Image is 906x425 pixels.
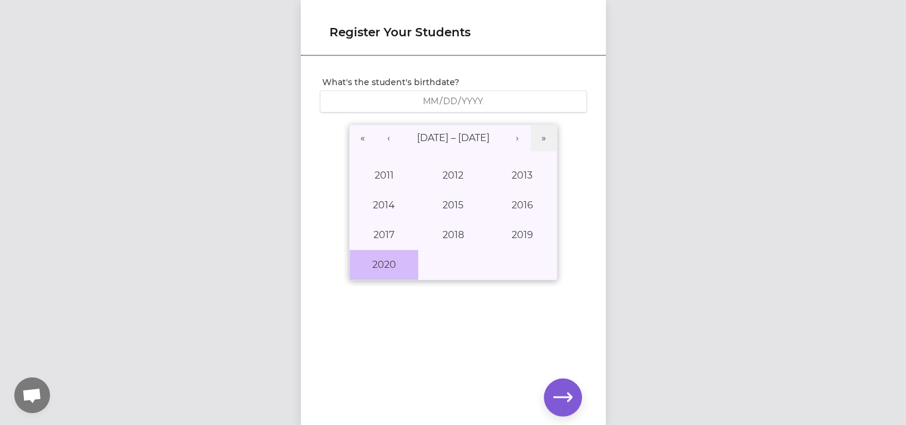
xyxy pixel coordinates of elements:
span: / [458,95,461,107]
button: 2018 [418,220,487,250]
span: [DATE] – [DATE] [417,132,490,143]
button: ‹ [376,125,402,151]
button: » [531,125,557,151]
button: 2019 [487,220,556,250]
span: / [440,95,443,107]
h1: Register Your Students [329,24,577,40]
button: 2015 [418,190,487,220]
input: YYYY [461,96,484,107]
div: Open chat [14,377,50,413]
button: 2016 [487,190,556,220]
button: 2013 [487,161,556,190]
button: › [505,125,531,151]
button: 2012 [418,161,487,190]
button: 2011 [350,161,419,190]
label: What's the student's birthdate? [322,76,587,88]
button: 2014 [350,190,419,220]
button: « [350,125,376,151]
button: 2017 [350,220,419,250]
input: DD [443,96,458,107]
input: MM [422,96,440,107]
button: 2020 [350,250,419,280]
button: [DATE] – [DATE] [402,125,505,151]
